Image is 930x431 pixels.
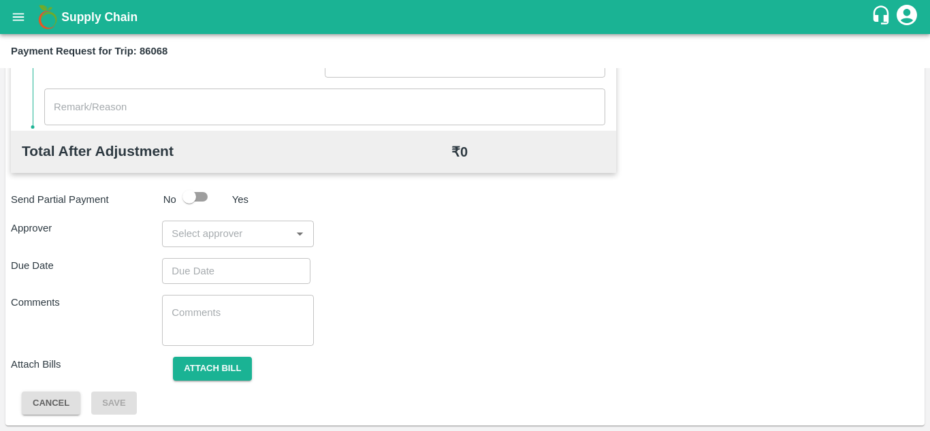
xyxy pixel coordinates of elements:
[232,192,248,207] p: Yes
[871,5,895,29] div: customer-support
[61,10,138,24] b: Supply Chain
[22,143,174,159] b: Total After Adjustment
[11,295,162,310] p: Comments
[3,1,34,33] button: open drawer
[22,392,80,415] button: Cancel
[451,144,468,159] b: ₹ 0
[61,7,871,27] a: Supply Chain
[34,3,61,31] img: logo
[11,46,167,57] b: Payment Request for Trip: 86068
[291,225,308,242] button: Open
[11,192,158,207] p: Send Partial Payment
[163,192,176,207] p: No
[11,221,162,236] p: Approver
[11,258,162,273] p: Due Date
[162,258,301,284] input: Choose date
[166,225,287,242] input: Select approver
[11,357,162,372] p: Attach Bills
[895,3,919,31] div: account of current user
[173,357,252,381] button: Attach bill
